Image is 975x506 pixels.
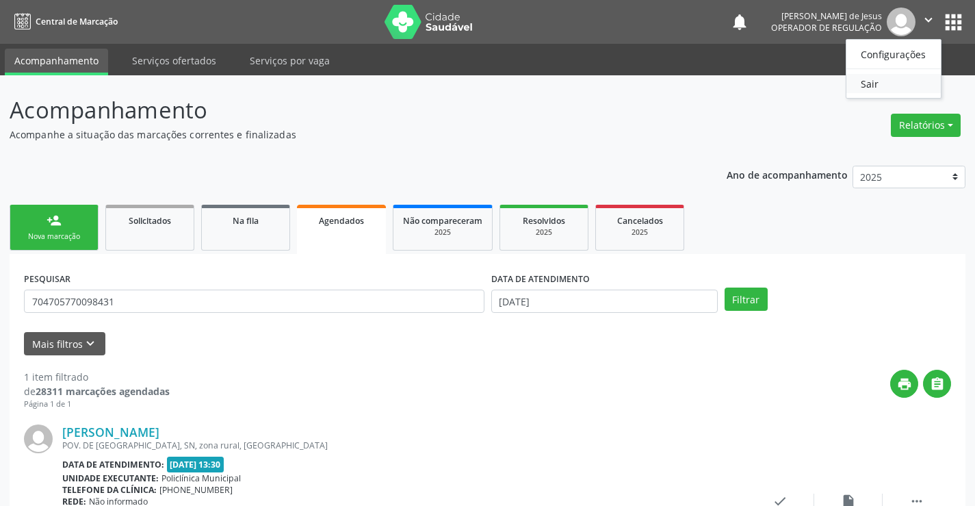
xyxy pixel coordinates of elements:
[725,288,768,311] button: Filtrar
[846,74,941,93] a: Sair
[62,425,159,440] a: [PERSON_NAME]
[491,290,718,313] input: Selecione um intervalo
[941,10,965,34] button: apps
[62,459,164,470] b: Data de atendimento:
[403,215,482,227] span: Não compareceram
[890,370,918,398] button: print
[24,384,170,399] div: de
[36,16,118,27] span: Central de Marcação
[47,213,62,228] div: person_add
[62,440,746,451] div: POV. DE [GEOGRAPHIC_DATA], SN, zona rural, [GEOGRAPHIC_DATA]
[930,377,945,392] i: 
[167,457,224,472] span: [DATE] 13:30
[897,377,912,392] i: print
[923,370,951,398] button: 
[606,227,674,238] div: 2025
[510,227,578,238] div: 2025
[10,10,118,33] a: Central de Marcação
[891,114,961,137] button: Relatórios
[159,484,233,496] span: [PHONE_NUMBER]
[24,399,170,410] div: Página 1 de 1
[10,93,679,127] p: Acompanhamento
[24,290,484,313] input: Nome, CNS
[24,425,53,453] img: img
[403,227,482,238] div: 2025
[771,22,882,34] span: Operador de regulação
[24,332,105,356] button: Mais filtroskeyboard_arrow_down
[10,127,679,142] p: Acompanhe a situação das marcações correntes e finalizadas
[233,215,259,227] span: Na fila
[491,268,590,290] label: DATA DE ATENDIMENTO
[523,215,565,227] span: Resolvidos
[921,12,936,27] i: 
[846,39,941,99] ul: 
[20,231,88,242] div: Nova marcação
[24,370,170,384] div: 1 item filtrado
[122,49,226,73] a: Serviços ofertados
[83,336,98,351] i: keyboard_arrow_down
[36,385,170,398] strong: 28311 marcações agendadas
[5,49,108,75] a: Acompanhamento
[161,472,241,484] span: Policlínica Municipal
[887,8,915,36] img: img
[771,10,882,22] div: [PERSON_NAME] de Jesus
[129,215,171,227] span: Solicitados
[730,12,749,31] button: notifications
[915,8,941,36] button: 
[727,166,848,183] p: Ano de acompanhamento
[617,215,663,227] span: Cancelados
[319,215,364,227] span: Agendados
[240,49,339,73] a: Serviços por vaga
[62,472,159,484] b: Unidade executante:
[62,484,157,496] b: Telefone da clínica:
[24,268,70,290] label: PESQUISAR
[846,45,941,64] a: Configurações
